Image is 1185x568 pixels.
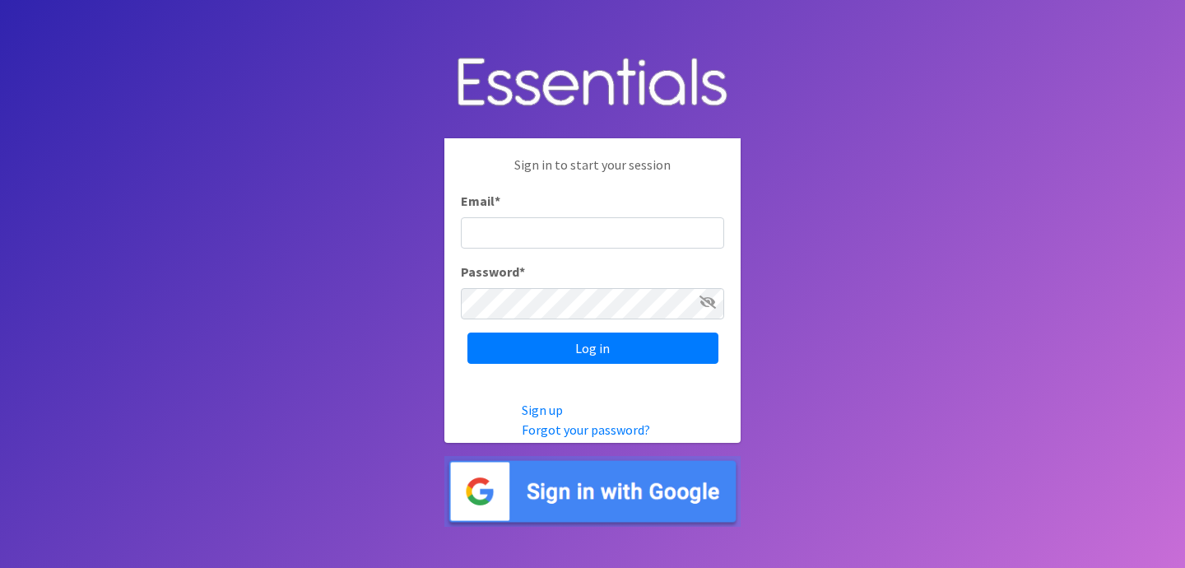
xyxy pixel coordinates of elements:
[522,402,563,418] a: Sign up
[467,333,718,364] input: Log in
[461,191,500,211] label: Email
[444,456,741,528] img: Sign in with Google
[519,263,525,280] abbr: required
[495,193,500,209] abbr: required
[444,41,741,126] img: Human Essentials
[522,421,650,438] a: Forgot your password?
[461,262,525,282] label: Password
[461,155,724,191] p: Sign in to start your session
